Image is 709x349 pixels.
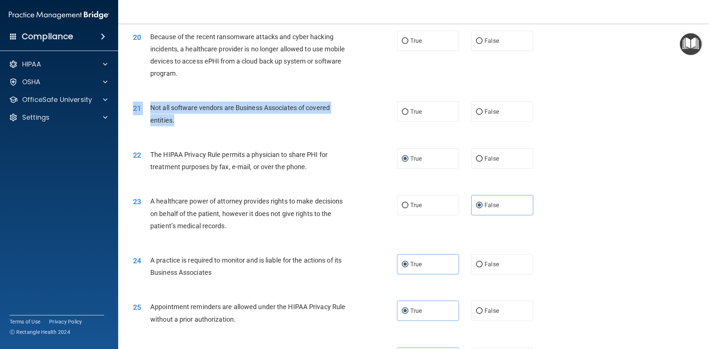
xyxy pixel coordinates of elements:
[402,38,408,44] input: True
[484,155,499,162] span: False
[9,78,107,86] a: OSHA
[410,202,422,209] span: True
[484,261,499,268] span: False
[133,256,141,265] span: 24
[22,60,41,69] p: HIPAA
[484,307,499,314] span: False
[150,33,345,78] span: Because of the recent ransomware attacks and cyber hacking incidents, a healthcare provider is no...
[150,197,343,229] span: A healthcare power of attorney provides rights to make decisions on behalf of the patient, howeve...
[680,33,702,55] button: Open Resource Center
[133,151,141,160] span: 22
[133,303,141,312] span: 25
[484,37,499,44] span: False
[402,156,408,162] input: True
[402,203,408,208] input: True
[22,95,92,104] p: OfficeSafe University
[476,262,483,267] input: False
[410,108,422,115] span: True
[133,33,141,42] span: 20
[49,318,82,325] a: Privacy Policy
[150,104,330,124] span: Not all software vendors are Business Associates of covered entities.
[402,262,408,267] input: True
[402,109,408,115] input: True
[133,104,141,113] span: 21
[10,328,70,336] span: Ⓒ Rectangle Health 2024
[9,95,107,104] a: OfficeSafe University
[9,113,107,122] a: Settings
[476,109,483,115] input: False
[484,202,499,209] span: False
[476,38,483,44] input: False
[10,318,40,325] a: Terms of Use
[9,8,109,23] img: PMB logo
[9,60,107,69] a: HIPAA
[150,303,345,323] span: Appointment reminders are allowed under the HIPAA Privacy Rule without a prior authorization.
[150,151,328,171] span: The HIPAA Privacy Rule permits a physician to share PHI for treatment purposes by fax, e-mail, or...
[476,203,483,208] input: False
[150,256,342,276] span: A practice is required to monitor and is liable for the actions of its Business Associates
[410,307,422,314] span: True
[410,37,422,44] span: True
[476,156,483,162] input: False
[484,108,499,115] span: False
[22,113,49,122] p: Settings
[410,261,422,268] span: True
[133,197,141,206] span: 23
[410,155,422,162] span: True
[22,78,41,86] p: OSHA
[22,31,73,42] h4: Compliance
[476,308,483,314] input: False
[402,308,408,314] input: True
